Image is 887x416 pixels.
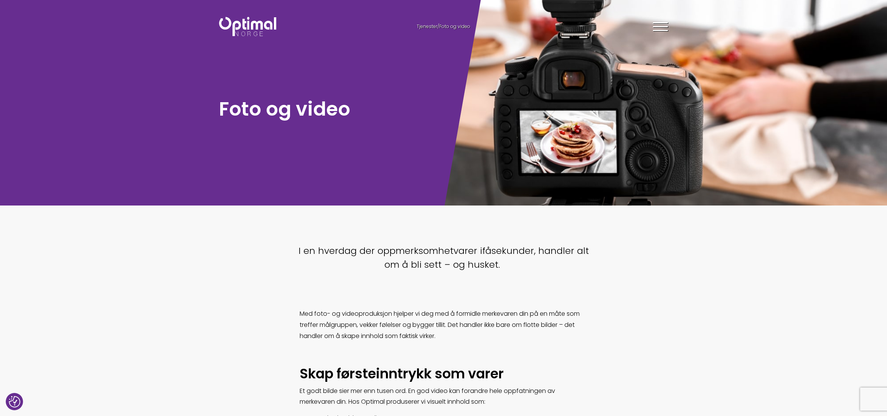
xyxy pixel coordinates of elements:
[300,386,555,406] span: Et godt bilde sier mer enn tusen ord. En god video kan forandre hele oppfatningen av merkevaren d...
[300,309,580,340] span: Med foto- og videoproduksjon hjelper vi deg med å formidle merkevaren din på en måte som treffer ...
[453,244,477,257] span: varer
[219,96,440,121] h1: Foto og video
[219,17,276,36] img: Optimal Norge
[373,23,514,30] div: /
[480,244,482,257] span: i
[482,244,491,257] span: få
[9,396,20,408] img: Revisit consent button
[417,23,437,30] a: Tjenester
[298,244,453,257] span: I en hverdag der oppmerksomhet
[300,364,504,383] span: Skap førsteinntrykk som varer
[9,396,20,408] button: Samtykkepreferanser
[439,23,470,30] span: Foto og video
[491,244,531,257] span: sekunde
